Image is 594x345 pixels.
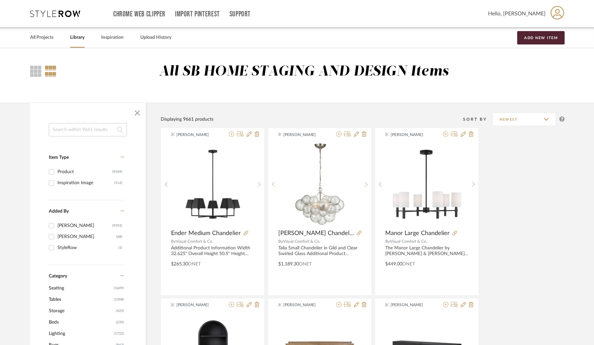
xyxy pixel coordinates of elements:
[278,143,361,226] img: Talia Small Chandelier
[488,10,546,18] span: Hello, [PERSON_NAME]
[114,178,122,188] div: (112)
[402,262,415,266] span: DNET
[278,262,299,266] span: $1,189.30
[161,116,213,123] div: Displaying 9661 products
[391,302,433,308] span: [PERSON_NAME]
[49,294,112,305] span: Tables
[118,242,122,253] div: (1)
[57,220,112,231] div: [PERSON_NAME]
[283,302,325,308] span: [PERSON_NAME]
[299,262,312,266] span: DNET
[114,328,124,339] span: (1732)
[176,239,213,243] span: Visual Comfort & Co.
[390,239,427,243] span: Visual Comfort & Co.
[385,262,402,266] span: $449.00
[463,116,492,123] div: Sort By
[278,245,361,257] div: Talia Small Chandelier in Gild and Clear Swirled Glass Additional Product Information Height 17.7...
[171,262,188,266] span: $265.30
[49,273,67,279] span: Category
[49,155,69,160] span: Item Type
[101,33,124,42] a: Inspiration
[116,231,122,242] div: (68)
[114,283,124,294] span: (1649)
[159,63,449,80] div: All SB HOME STAGING AND DESIGN Items
[112,166,122,177] div: (9549)
[391,132,433,138] span: [PERSON_NAME]
[49,328,112,339] span: Lighting
[57,242,118,253] div: StyleRow
[176,132,218,138] span: [PERSON_NAME]
[171,245,254,257] div: Additional Product Information Width 32.625" Overall Height 50.5" Height 10.5" Canopy D Socket 5 ...
[283,239,320,243] span: Visual Comfort & Co.
[176,302,218,308] span: [PERSON_NAME]
[171,239,176,243] span: By
[140,33,171,42] a: Upload History
[188,262,201,266] span: DNET
[49,305,114,317] span: Storage
[230,11,251,17] a: Support
[131,106,144,120] button: Close
[171,143,254,226] img: Ender Medium Chandelier
[49,317,114,328] span: Beds
[386,143,468,226] img: Manor Large Chandelier
[175,11,220,17] a: Import Pinterest
[385,230,450,237] span: Manor Large Chandelier
[112,220,122,231] div: (9592)
[385,245,468,257] div: The Manor Large Chandelier by [PERSON_NAME] & [PERSON_NAME] offers a modern yet understated desig...
[278,230,354,237] span: [PERSON_NAME] Chandelier
[57,231,116,242] div: [PERSON_NAME]
[113,11,165,17] a: Chrome Web Clipper
[57,166,112,177] div: Product
[57,178,114,188] div: Inspiration Image
[114,294,124,305] span: (1398)
[517,31,565,44] button: Add New Item
[116,317,124,328] span: (235)
[30,33,53,42] a: All Projects
[70,33,85,42] a: Library
[171,230,241,237] span: Ender Medium Chandelier
[116,306,124,316] span: (425)
[283,132,325,138] span: [PERSON_NAME]
[278,239,283,243] span: By
[385,239,390,243] span: By
[49,123,127,136] input: Search within 9661 results
[49,282,112,294] span: Seating
[49,209,69,214] span: Added By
